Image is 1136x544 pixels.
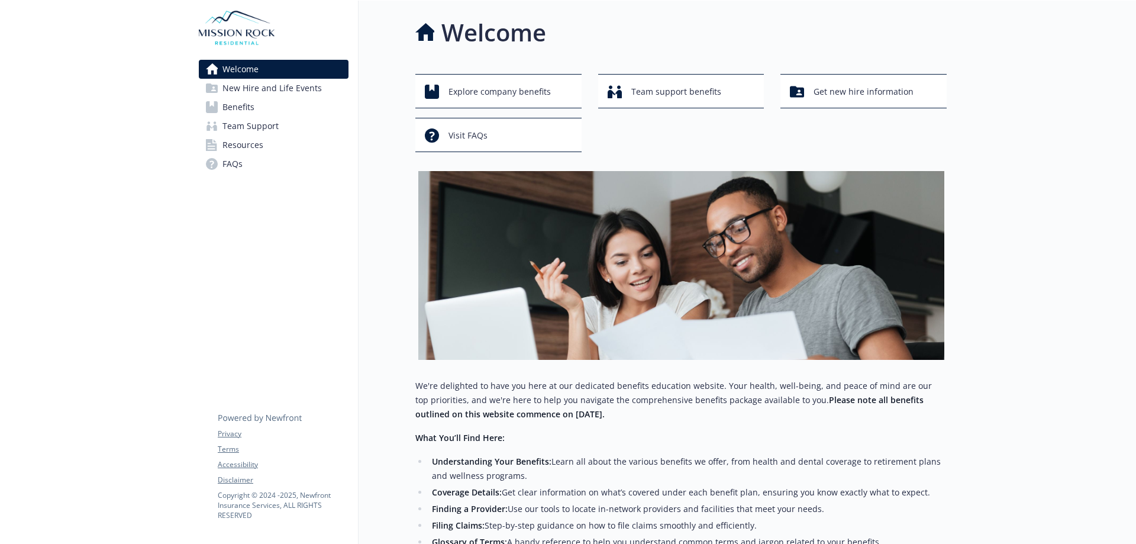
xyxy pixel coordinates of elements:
button: Visit FAQs [415,118,582,152]
a: Benefits [199,98,348,117]
li: Use our tools to locate in-network providers and facilities that meet your needs. [428,502,947,516]
button: Get new hire information [780,74,947,108]
li: Step-by-step guidance on how to file claims smoothly and efficiently. [428,519,947,533]
span: Welcome [222,60,259,79]
a: FAQs [199,154,348,173]
a: Privacy [218,429,348,439]
strong: Coverage Details: [432,487,502,498]
strong: Filing Claims: [432,520,485,531]
span: New Hire and Life Events [222,79,322,98]
a: New Hire and Life Events [199,79,348,98]
span: Benefits [222,98,254,117]
strong: Understanding Your Benefits: [432,456,551,467]
p: Copyright © 2024 - 2025 , Newfront Insurance Services, ALL RIGHTS RESERVED [218,490,348,520]
strong: Finding a Provider: [432,503,508,514]
a: Team Support [199,117,348,136]
span: Get new hire information [814,81,914,103]
img: overview page banner [418,171,944,360]
li: Get clear information on what’s covered under each benefit plan, ensuring you know exactly what t... [428,485,947,500]
h1: Welcome [441,15,546,50]
span: Team Support [222,117,279,136]
a: Resources [199,136,348,154]
button: Team support benefits [598,74,764,108]
a: Welcome [199,60,348,79]
span: FAQs [222,154,243,173]
p: We're delighted to have you here at our dedicated benefits education website. Your health, well-b... [415,379,947,421]
a: Terms [218,444,348,455]
span: Team support benefits [631,81,721,103]
span: Visit FAQs [448,124,488,147]
span: Explore company benefits [448,81,551,103]
a: Disclaimer [218,475,348,485]
a: Accessibility [218,459,348,470]
li: Learn all about the various benefits we offer, from health and dental coverage to retirement plan... [428,455,947,483]
strong: What You’ll Find Here: [415,432,505,443]
span: Resources [222,136,263,154]
button: Explore company benefits [415,74,582,108]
